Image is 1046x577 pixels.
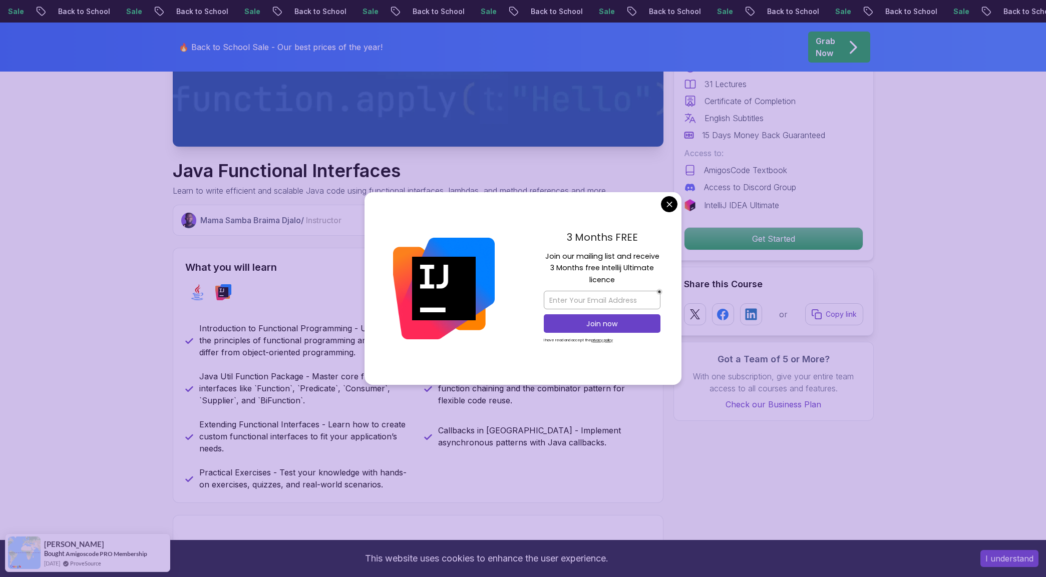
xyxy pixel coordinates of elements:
[709,7,741,17] p: Sale
[980,550,1038,567] button: Accept cookies
[805,303,863,325] button: Copy link
[199,370,412,406] p: Java Util Function Package - Master core functional interfaces like `Function`, `Predicate`, `Con...
[189,284,205,300] img: java logo
[168,7,236,17] p: Back to School
[8,547,965,569] div: This website uses cookies to enhance the user experience.
[438,370,651,406] p: Chaining and Combining Functions - Explore advanced function chaining and the combinator pattern ...
[199,322,412,358] p: Introduction to Functional Programming - Understand the principles of functional programming and ...
[70,559,101,567] a: ProveSource
[704,199,779,211] p: IntelliJ IDEA Ultimate
[181,213,197,228] img: Nelson Djalo
[236,7,268,17] p: Sale
[684,398,863,410] a: Check our Business Plan
[44,559,60,567] span: [DATE]
[199,466,412,490] p: Practical Exercises - Test your knowledge with hands-on exercises, quizzes, and real-world scenar...
[286,7,355,17] p: Back to School
[185,260,651,274] h2: What you will learn
[704,164,787,176] p: AmigosCode Textbook
[827,7,859,17] p: Sale
[826,309,857,319] p: Copy link
[684,228,863,250] p: Get Started
[684,227,863,250] button: Get Started
[44,540,104,548] span: [PERSON_NAME]
[50,7,118,17] p: Back to School
[779,308,788,320] p: or
[200,214,341,226] p: Mama Samba Braima Djalo /
[199,418,412,454] p: Extending Functional Interfaces - Learn how to create custom functional interfaces to fit your ap...
[306,215,341,225] span: Instructor
[684,370,863,394] p: With one subscription, give your entire team access to all courses and features.
[641,7,709,17] p: Back to School
[473,7,505,17] p: Sale
[945,7,977,17] p: Sale
[705,112,764,124] p: English Subtitles
[215,284,231,300] img: intellij logo
[877,7,945,17] p: Back to School
[705,95,796,107] p: Certificate of Completion
[44,549,65,557] span: Bought
[759,7,827,17] p: Back to School
[684,199,696,211] img: jetbrains logo
[8,536,41,569] img: provesource social proof notification image
[179,41,383,53] p: 🔥 Back to School Sale - Our best prices of the year!
[702,129,825,141] p: 15 Days Money Back Guaranteed
[591,7,623,17] p: Sale
[173,161,608,181] h1: Java Functional Interfaces
[66,549,147,558] a: Amigoscode PRO Membership
[705,78,747,90] p: 31 Lectures
[118,7,150,17] p: Sale
[684,277,863,291] h2: Share this Course
[355,7,387,17] p: Sale
[405,7,473,17] p: Back to School
[684,352,863,366] h3: Got a Team of 5 or More?
[438,424,651,448] p: Callbacks in [GEOGRAPHIC_DATA] - Implement asynchronous patterns with Java callbacks.
[173,185,608,197] p: Learn to write efficient and scalable Java code using functional interfaces, lambdas, and method ...
[684,147,863,159] p: Access to:
[523,7,591,17] p: Back to School
[704,181,796,193] p: Access to Discord Group
[816,35,835,59] p: Grab Now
